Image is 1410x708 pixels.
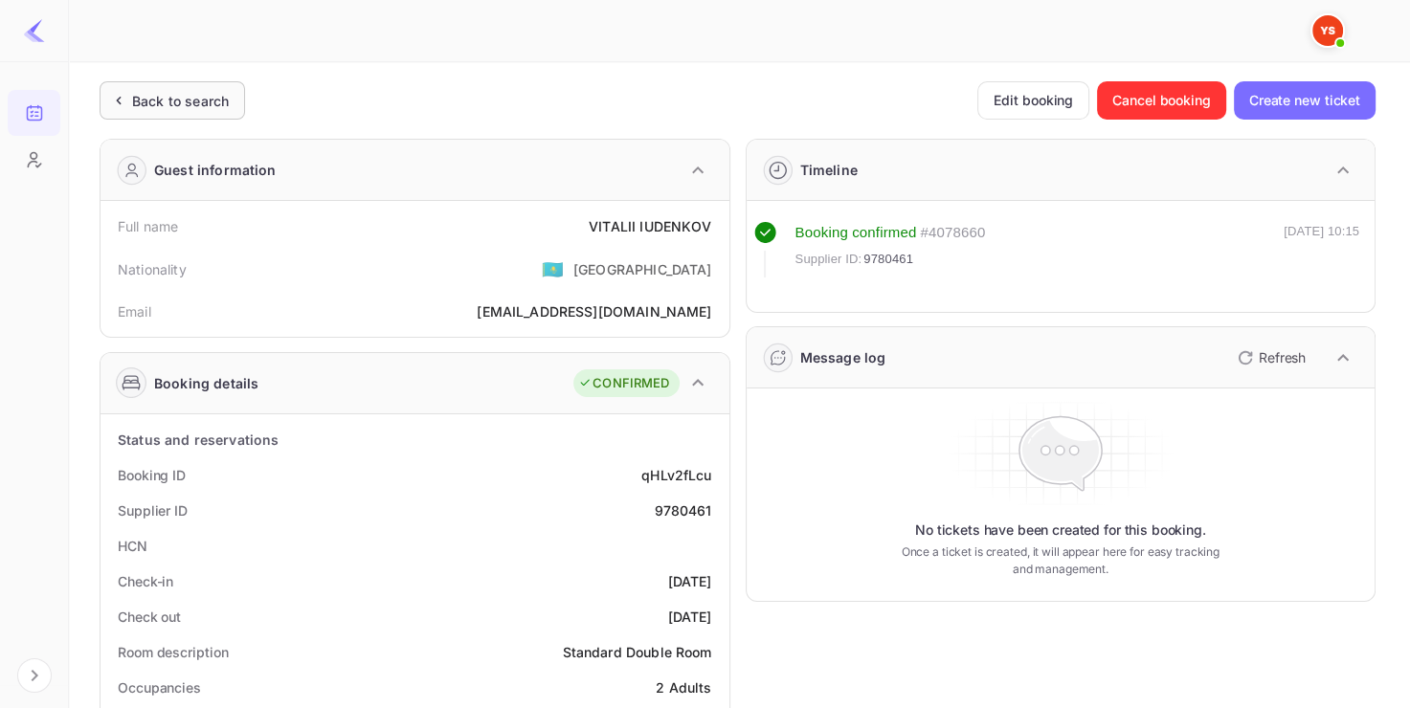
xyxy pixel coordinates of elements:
[668,607,712,627] div: [DATE]
[1284,222,1359,277] div: [DATE] 10:15
[118,465,186,485] div: Booking ID
[1259,347,1306,367] p: Refresh
[477,301,711,321] div: [EMAIL_ADDRESS][DOMAIN_NAME]
[668,571,712,591] div: [DATE]
[154,373,258,393] div: Booking details
[578,374,669,393] div: CONFIRMED
[563,642,712,662] div: Standard Double Room
[118,677,201,697] div: Occupancies
[800,347,886,367] div: Message log
[654,500,711,520] div: 9780461
[8,137,60,181] a: Customers
[795,222,917,244] div: Booking confirmed
[656,677,711,697] div: 2 Adults
[1312,15,1343,46] img: Yandex Support
[863,250,913,269] span: 9780461
[573,259,712,279] div: [GEOGRAPHIC_DATA]
[800,160,858,180] div: Timeline
[1226,343,1313,373] button: Refresh
[118,536,147,556] div: HCN
[795,250,862,269] span: Supplier ID:
[977,81,1089,120] button: Edit booking
[1234,81,1376,120] button: Create new ticket
[542,252,564,286] span: United States
[915,520,1206,540] p: No tickets have been created for this booking.
[1097,81,1226,120] button: Cancel booking
[23,19,46,42] img: LiteAPI
[17,658,52,693] button: Expand navigation
[118,500,188,520] div: Supplier ID
[118,607,181,627] div: Check out
[892,543,1229,578] p: Once a ticket is created, it will appear here for easy tracking and management.
[118,430,279,450] div: Status and reservations
[118,216,178,236] div: Full name
[118,642,228,662] div: Room description
[641,465,711,485] div: qHLv2fLcu
[118,259,187,279] div: Nationality
[8,90,60,134] a: Bookings
[118,571,173,591] div: Check-in
[589,216,711,236] div: VITALII IUDENKOV
[920,222,985,244] div: # 4078660
[154,160,277,180] div: Guest information
[132,91,229,111] div: Back to search
[118,301,151,321] div: Email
